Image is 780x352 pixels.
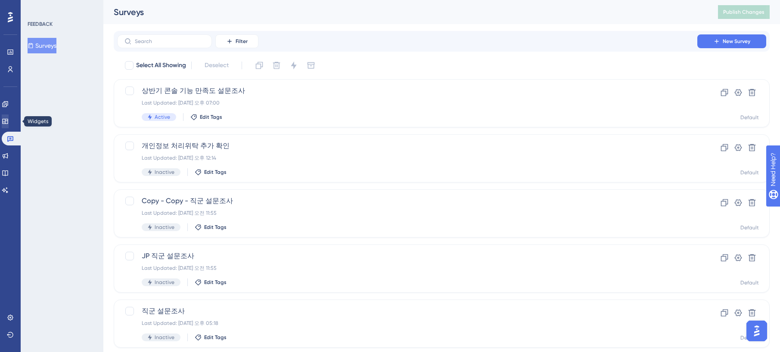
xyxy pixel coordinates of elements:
[142,320,673,327] div: Last Updated: [DATE] 오후 05:18
[155,224,174,231] span: Inactive
[236,38,248,45] span: Filter
[195,169,227,176] button: Edit Tags
[190,114,222,120] button: Edit Tags
[723,9,764,15] span: Publish Changes
[155,279,174,286] span: Inactive
[197,58,236,73] button: Deselect
[740,279,759,286] div: Default
[204,169,227,176] span: Edit Tags
[142,141,673,151] span: 개인정보 처리위탁 추가 확인
[135,38,205,44] input: Search
[142,154,673,161] div: Last Updated: [DATE] 오후 12:14
[142,99,673,106] div: Last Updated: [DATE] 오후 07:00
[744,318,770,344] iframe: UserGuiding AI Assistant Launcher
[740,169,759,176] div: Default
[740,334,759,341] div: Default
[204,279,227,286] span: Edit Tags
[195,334,227,341] button: Edit Tags
[114,6,696,18] div: Surveys
[155,169,174,176] span: Inactive
[28,38,56,53] button: Surveys
[142,210,673,216] div: Last Updated: [DATE] 오전 11:55
[718,5,770,19] button: Publish Changes
[28,21,53,28] div: FEEDBACK
[142,196,673,206] span: Copy - Copy - 직군 설문조사
[740,224,759,231] div: Default
[215,34,258,48] button: Filter
[200,114,222,120] span: Edit Tags
[155,114,170,120] span: Active
[204,334,227,341] span: Edit Tags
[204,224,227,231] span: Edit Tags
[195,224,227,231] button: Edit Tags
[142,265,673,272] div: Last Updated: [DATE] 오전 11:55
[142,306,673,316] span: 직군 설문조사
[142,86,673,96] span: 상반기 콘솔 기능 만족도 설문조사
[195,279,227,286] button: Edit Tags
[740,114,759,121] div: Default
[155,334,174,341] span: Inactive
[136,60,186,71] span: Select All Showing
[142,251,673,261] span: JP 직군 설문조사
[205,60,229,71] span: Deselect
[20,2,54,12] span: Need Help?
[723,38,750,45] span: New Survey
[697,34,766,48] button: New Survey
